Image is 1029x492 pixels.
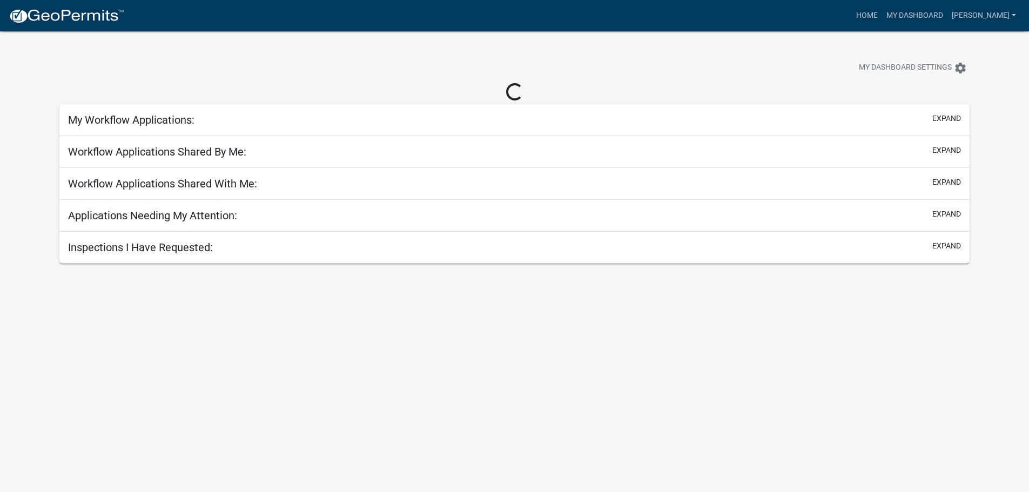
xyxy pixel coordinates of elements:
[68,145,246,158] h5: Workflow Applications Shared By Me:
[932,240,961,252] button: expand
[932,113,961,124] button: expand
[932,145,961,156] button: expand
[68,209,237,222] h5: Applications Needing My Attention:
[859,62,952,75] span: My Dashboard Settings
[850,57,976,78] button: My Dashboard Settingssettings
[947,5,1020,26] a: [PERSON_NAME]
[68,113,194,126] h5: My Workflow Applications:
[954,62,967,75] i: settings
[68,241,213,254] h5: Inspections I Have Requested:
[882,5,947,26] a: My Dashboard
[932,177,961,188] button: expand
[932,208,961,220] button: expand
[852,5,882,26] a: Home
[68,177,257,190] h5: Workflow Applications Shared With Me:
